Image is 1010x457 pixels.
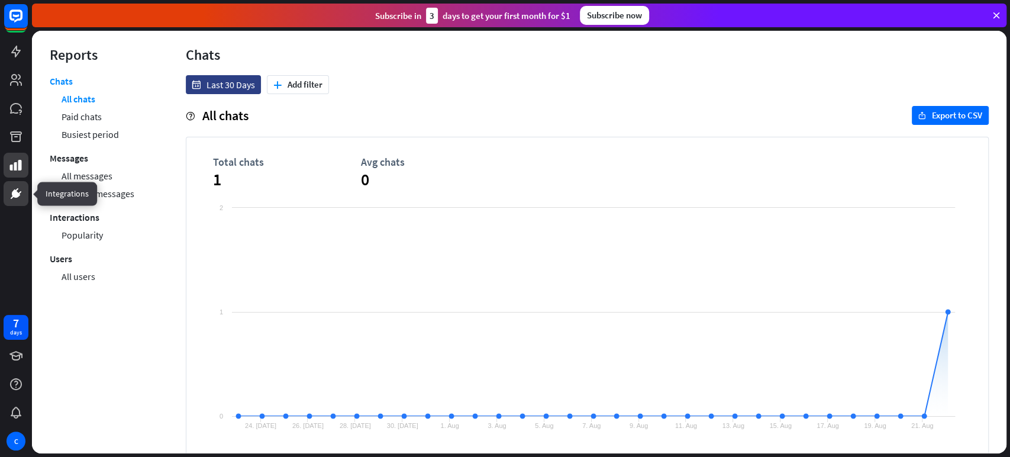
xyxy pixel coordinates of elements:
span: All chats [202,107,249,124]
text: 24. [DATE] [245,422,276,429]
text: 21. Aug [911,422,933,429]
a: Users [50,250,72,268]
a: Interactions [50,208,99,226]
div: 7 [13,318,19,329]
i: plus [273,81,282,89]
span: 1 [213,169,361,190]
a: Messages [50,149,88,167]
text: 9. Aug [630,422,648,429]
text: 2 [220,204,223,211]
i: date [192,81,201,89]
text: 3. Aug [488,422,506,429]
a: Popularity [62,226,103,244]
i: export [918,112,926,120]
span: Last 30 Days [206,79,255,91]
text: 5. Aug [535,422,553,429]
button: exportExport to CSV [912,106,989,125]
text: 1 [220,308,223,316]
text: 17. Aug [817,422,838,429]
text: 30. [DATE] [387,422,418,429]
button: plusAdd filter [267,75,329,94]
a: All messages [62,167,112,185]
a: Busiest period [62,125,119,143]
a: All users [62,268,95,285]
div: Subscribe now [580,6,649,25]
text: 19. Aug [864,422,886,429]
text: 15. Aug [769,422,791,429]
text: 0 [220,413,223,420]
div: 3 [426,8,438,24]
text: 11. Aug [675,422,697,429]
span: Total chats [213,155,361,169]
text: 13. Aug [722,422,744,429]
text: 26. [DATE] [292,422,324,429]
a: Paid chats [62,108,102,125]
text: 28. [DATE] [340,422,371,429]
span: Avg chats [361,155,509,169]
i: help [186,112,195,121]
span: 0 [361,169,509,190]
div: C [7,432,25,450]
div: Subscribe in days to get your first month for $1 [375,8,570,24]
div: Chats [186,46,989,64]
a: Average messages [62,185,134,202]
div: Reports [50,46,150,64]
a: 7 days [4,315,28,340]
button: Open LiveChat chat widget [9,5,45,40]
div: days [10,329,22,337]
text: 7. Aug [582,422,601,429]
text: 1. Aug [440,422,459,429]
a: Chats [50,75,73,90]
a: All chats [62,90,95,108]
